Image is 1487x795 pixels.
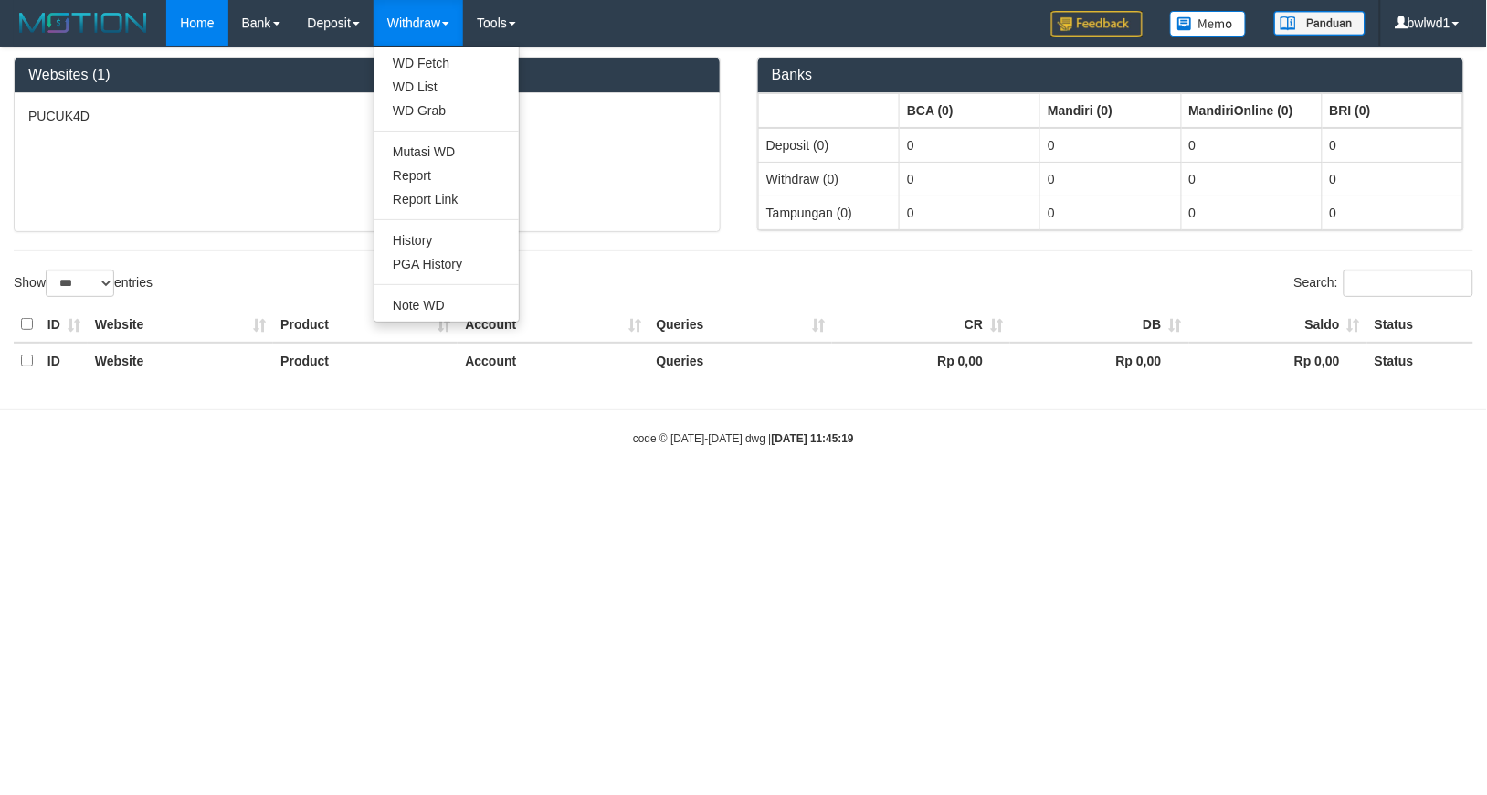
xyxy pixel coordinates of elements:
td: 0 [1181,128,1322,163]
select: Showentries [46,270,114,297]
strong: [DATE] 11:45:19 [772,432,854,445]
th: Account [458,343,649,378]
td: 0 [900,162,1040,196]
label: Show entries [14,270,153,297]
th: Queries [649,307,833,343]
th: ID [40,307,88,343]
img: Button%20Memo.svg [1170,11,1247,37]
a: WD Fetch [374,51,519,75]
input: Search: [1344,270,1473,297]
th: Product [273,343,458,378]
td: 0 [1040,162,1181,196]
p: PUCUK4D [28,107,706,125]
a: WD List [374,75,519,99]
a: PGA History [374,252,519,276]
td: 0 [1322,128,1462,163]
th: Account [458,307,649,343]
td: 0 [1322,196,1462,229]
th: Status [1367,343,1473,378]
th: Group: activate to sort column ascending [900,93,1040,128]
td: 0 [1040,196,1181,229]
a: Report Link [374,187,519,211]
th: Website [88,343,273,378]
td: 0 [1040,128,1181,163]
small: code © [DATE]-[DATE] dwg | [633,432,854,445]
th: Group: activate to sort column ascending [1322,93,1462,128]
th: Group: activate to sort column ascending [1040,93,1181,128]
td: Tampungan (0) [759,196,900,229]
label: Search: [1294,270,1473,297]
td: 0 [1181,162,1322,196]
td: Deposit (0) [759,128,900,163]
th: Rp 0,00 [1189,343,1367,378]
a: History [374,228,519,252]
h3: Websites (1) [28,67,706,83]
th: Group: activate to sort column ascending [759,93,900,128]
td: 0 [900,196,1040,229]
th: ID [40,343,88,378]
a: Note WD [374,293,519,317]
th: Rp 0,00 [1010,343,1188,378]
th: DB [1010,307,1188,343]
td: Withdraw (0) [759,162,900,196]
th: Website [88,307,273,343]
img: panduan.png [1274,11,1366,36]
th: Queries [649,343,833,378]
th: Status [1367,307,1473,343]
th: Product [273,307,458,343]
td: 0 [1322,162,1462,196]
td: 0 [1181,196,1322,229]
th: Saldo [1189,307,1367,343]
a: WD Grab [374,99,519,122]
img: Feedback.jpg [1051,11,1143,37]
a: Report [374,164,519,187]
h3: Banks [772,67,1450,83]
img: MOTION_logo.png [14,9,153,37]
th: CR [832,307,1010,343]
td: 0 [900,128,1040,163]
a: Mutasi WD [374,140,519,164]
th: Rp 0,00 [832,343,1010,378]
th: Group: activate to sort column ascending [1181,93,1322,128]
